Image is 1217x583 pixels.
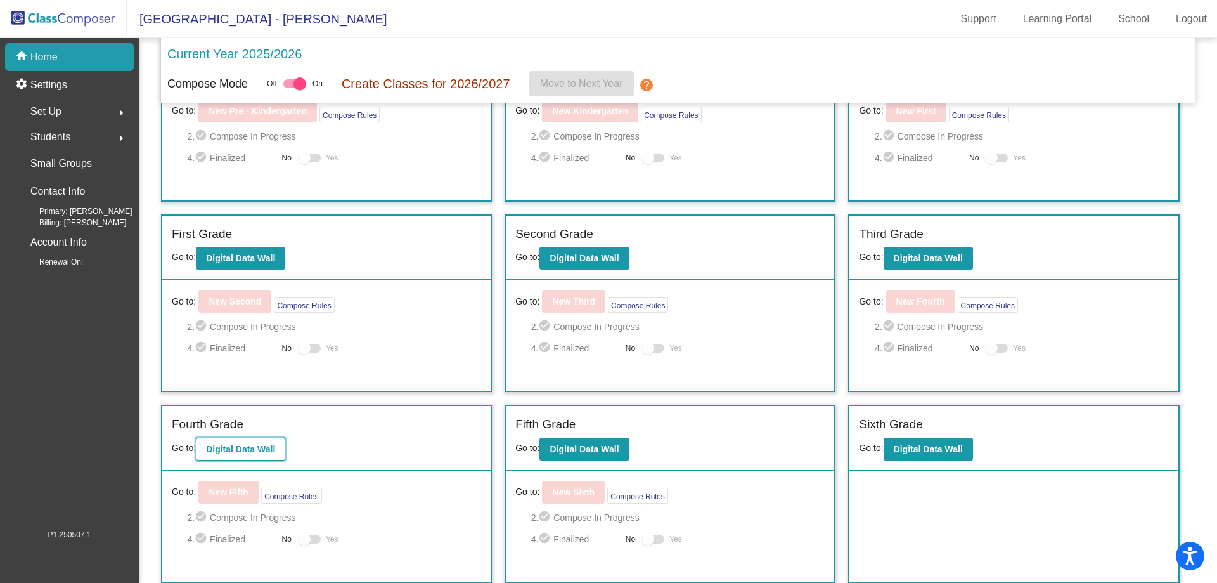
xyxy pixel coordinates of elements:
[531,510,825,525] span: 2. Compose In Progress
[326,532,338,547] span: Yes
[515,252,539,262] span: Go to:
[167,75,248,93] p: Compose Mode
[326,150,338,166] span: Yes
[172,252,196,262] span: Go to:
[282,152,292,164] span: No
[669,341,682,356] span: Yes
[209,106,307,116] b: New Pre - Kindergarten
[206,253,275,263] b: Digital Data Wall
[552,106,628,116] b: New Kindergarten
[195,510,210,525] mat-icon: check_circle
[172,225,232,244] label: First Grade
[282,534,292,545] span: No
[319,107,380,122] button: Compose Rules
[15,49,30,65] mat-icon: home
[195,341,210,356] mat-icon: check_circle
[875,150,963,166] span: 4. Finalized
[267,78,277,89] span: Off
[531,150,619,166] span: 4. Finalized
[127,9,387,29] span: [GEOGRAPHIC_DATA] - [PERSON_NAME]
[540,78,623,89] span: Move to Next Year
[167,44,302,63] p: Current Year 2025/2026
[969,343,979,354] span: No
[195,129,210,144] mat-icon: check_circle
[538,150,553,166] mat-icon: check_circle
[19,206,132,217] span: Primary: [PERSON_NAME]
[515,443,539,453] span: Go to:
[187,129,481,144] span: 2. Compose In Progress
[195,319,210,334] mat-icon: check_circle
[30,77,67,93] p: Settings
[538,532,553,547] mat-icon: check_circle
[875,319,1169,334] span: 2. Compose In Progress
[187,319,481,334] span: 2. Compose In Progress
[172,295,196,308] span: Go to:
[1013,9,1102,29] a: Learning Portal
[209,296,261,306] b: New Second
[859,295,883,308] span: Go to:
[30,49,58,65] p: Home
[969,152,979,164] span: No
[542,481,605,504] button: New Sixth
[515,295,539,308] span: Go to:
[1108,9,1159,29] a: School
[875,129,1169,144] span: 2. Compose In Progress
[198,290,271,313] button: New Second
[172,443,196,453] span: Go to:
[187,341,275,356] span: 4. Finalized
[607,488,667,504] button: Compose Rules
[542,100,638,122] button: New Kindergarten
[531,319,825,334] span: 2. Compose In Progress
[626,152,635,164] span: No
[859,225,923,244] label: Third Grade
[859,443,883,453] span: Go to:
[515,104,539,117] span: Go to:
[538,510,553,525] mat-icon: check_circle
[894,253,963,263] b: Digital Data Wall
[896,296,945,306] b: New Fourth
[282,343,292,354] span: No
[113,105,129,121] mat-icon: arrow_right
[19,217,126,228] span: Billing: [PERSON_NAME]
[639,77,654,93] mat-icon: help
[198,481,259,504] button: New Fifth
[274,297,334,313] button: Compose Rules
[882,150,898,166] mat-icon: check_circle
[1013,150,1026,166] span: Yes
[949,107,1009,122] button: Compose Rules
[15,77,30,93] mat-icon: settings
[172,416,243,434] label: Fourth Grade
[187,510,481,525] span: 2. Compose In Progress
[542,290,605,313] button: New Third
[539,438,629,461] button: Digital Data Wall
[539,247,629,270] button: Digital Data Wall
[1166,9,1217,29] a: Logout
[515,416,576,434] label: Fifth Grade
[894,444,963,454] b: Digital Data Wall
[538,129,553,144] mat-icon: check_circle
[859,104,883,117] span: Go to:
[198,100,317,122] button: New Pre - Kindergarten
[538,319,553,334] mat-icon: check_circle
[552,296,595,306] b: New Third
[531,532,619,547] span: 4. Finalized
[195,532,210,547] mat-icon: check_circle
[626,343,635,354] span: No
[30,233,87,251] p: Account Info
[113,131,129,146] mat-icon: arrow_right
[859,416,922,434] label: Sixth Grade
[531,341,619,356] span: 4. Finalized
[951,9,1007,29] a: Support
[1013,341,1026,356] span: Yes
[206,444,275,454] b: Digital Data Wall
[884,247,973,270] button: Digital Data Wall
[515,225,593,244] label: Second Grade
[30,128,70,146] span: Students
[882,319,898,334] mat-icon: check_circle
[342,74,510,93] p: Create Classes for 2026/2027
[30,103,61,121] span: Set Up
[886,290,955,313] button: New Fourth
[196,438,285,461] button: Digital Data Wall
[187,532,275,547] span: 4. Finalized
[550,444,619,454] b: Digital Data Wall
